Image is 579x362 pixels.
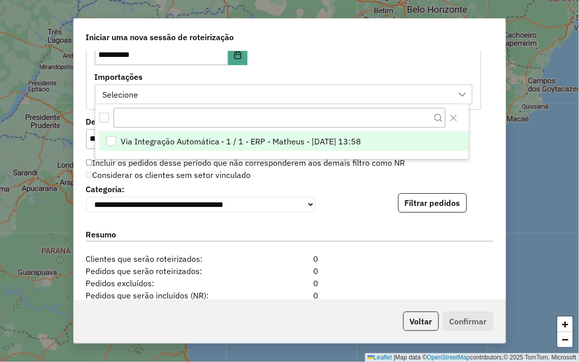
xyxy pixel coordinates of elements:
[562,333,569,346] span: −
[398,193,467,213] button: Filtrar pedidos
[558,332,573,347] a: Zoom out
[255,253,324,265] div: 0
[121,135,362,147] span: Via Integração Automática - 1 / 1 - ERP - Matheus - [DATE] 13:58
[80,253,255,265] span: Clientes que serão roteirizados:
[80,277,255,289] span: Pedidos excluídos:
[255,265,324,277] div: 0
[562,318,569,330] span: +
[255,289,324,301] div: 0
[86,115,269,128] label: De:
[86,31,234,43] span: Iniciar uma nova sessão de roteirização
[99,113,109,123] div: All items unselected
[86,183,315,195] label: Categoria:
[80,289,255,301] span: Pedidos que serão incluídos (NR):
[80,265,255,277] span: Pedidos que serão roteirizados:
[403,312,439,331] button: Voltar
[99,132,469,151] li: Via Integração Automática - 1 / 1 - ERP - Matheus - 16/08/2025 13:58
[86,171,93,178] input: Considerar os clientes sem setor vinculado
[86,169,251,181] label: Considerar os clientes sem setor vinculado
[427,354,471,361] a: OpenStreetMap
[95,132,469,151] ul: Option List
[86,157,405,169] label: Incluir os pedidos desse período que não corresponderem aos demais filtro como NR
[86,228,493,242] label: Resumo
[365,353,579,362] div: Map data © contributors,© 2025 TomTom, Microsoft
[368,354,392,361] a: Leaflet
[446,110,462,126] button: Close
[99,85,142,104] div: Selecione
[558,317,573,332] a: Zoom in
[394,354,395,361] span: |
[86,159,93,166] input: Incluir os pedidos desse período que não corresponderem aos demais filtro como NR
[228,45,247,65] button: Choose Date
[255,277,324,289] div: 0
[95,71,473,83] label: Importações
